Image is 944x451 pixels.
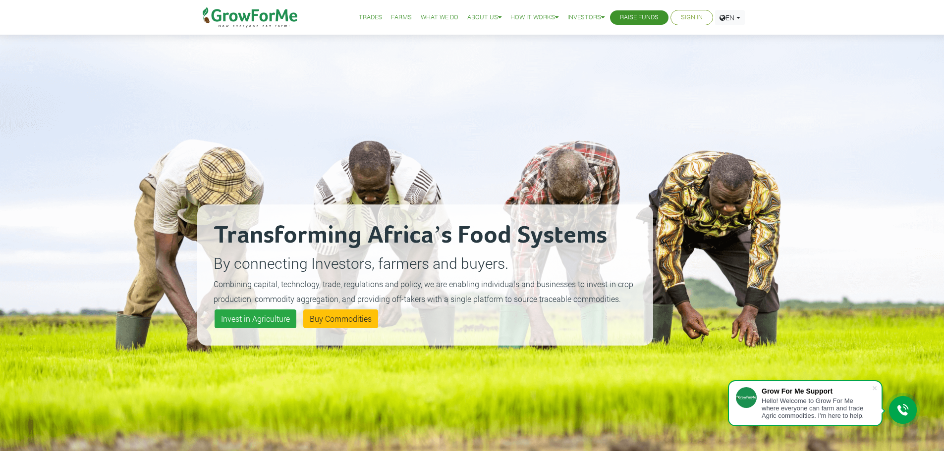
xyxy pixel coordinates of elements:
a: What We Do [421,12,458,23]
small: Combining capital, technology, trade, regulations and policy, we are enabling individuals and bus... [214,279,633,304]
div: Grow For Me Support [762,387,872,395]
a: Farms [391,12,412,23]
p: By connecting Investors, farmers and buyers. [214,252,637,274]
a: Sign In [681,12,703,23]
div: Hello! Welcome to Grow For Me where everyone can farm and trade Agric commodities. I'm here to help. [762,397,872,419]
a: How it Works [510,12,558,23]
a: Raise Funds [620,12,659,23]
a: EN [715,10,745,25]
a: Buy Commodities [303,309,378,328]
a: About Us [467,12,501,23]
a: Trades [359,12,382,23]
a: Invest in Agriculture [215,309,296,328]
h2: Transforming Africa’s Food Systems [214,221,637,251]
a: Investors [567,12,605,23]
